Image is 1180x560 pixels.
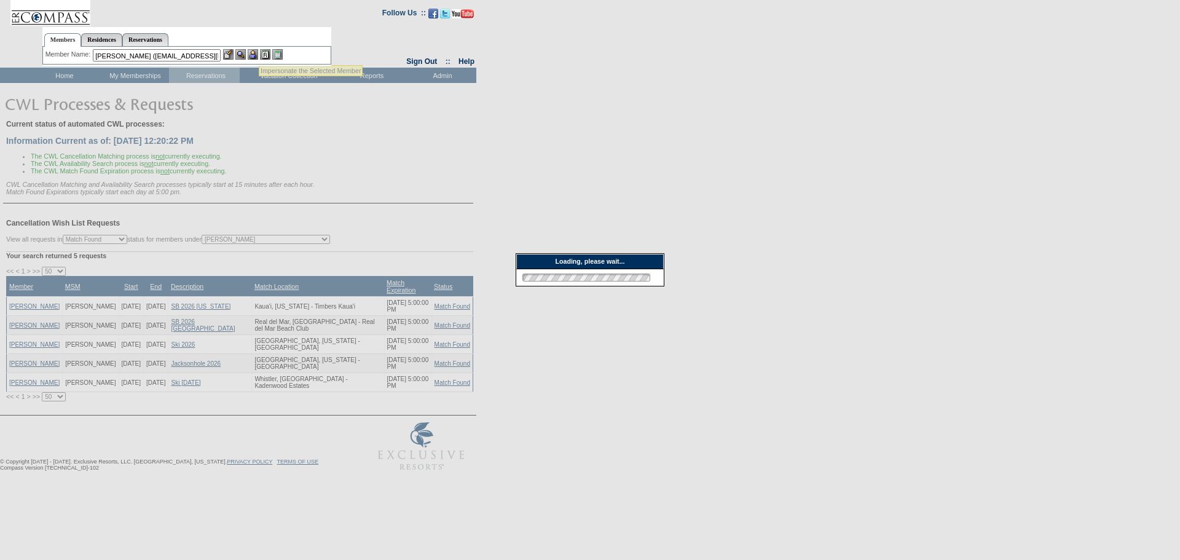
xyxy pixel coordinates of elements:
[260,49,270,60] img: Reservations
[519,272,654,283] img: loading.gif
[45,49,93,60] div: Member Name:
[382,7,426,22] td: Follow Us ::
[446,57,450,66] span: ::
[272,49,283,60] img: b_calculator.gif
[428,9,438,18] img: Become our fan on Facebook
[428,12,438,20] a: Become our fan on Facebook
[223,49,234,60] img: b_edit.gif
[516,254,664,269] div: Loading, please wait...
[44,33,82,47] a: Members
[235,49,246,60] img: View
[452,9,474,18] img: Subscribe to our YouTube Channel
[406,57,437,66] a: Sign Out
[81,33,122,46] a: Residences
[452,12,474,20] a: Subscribe to our YouTube Channel
[248,49,258,60] img: Impersonate
[440,9,450,18] img: Follow us on Twitter
[440,12,450,20] a: Follow us on Twitter
[458,57,474,66] a: Help
[122,33,168,46] a: Reservations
